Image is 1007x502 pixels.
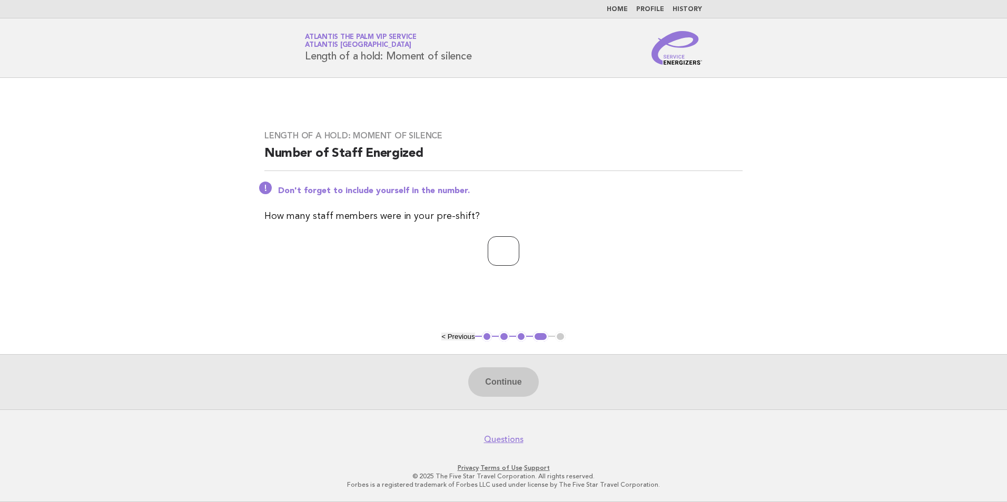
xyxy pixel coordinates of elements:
[264,145,743,171] h2: Number of Staff Energized
[458,464,479,471] a: Privacy
[264,209,743,224] p: How many staff members were in your pre-shift?
[305,34,417,48] a: Atlantis The Palm VIP ServiceAtlantis [GEOGRAPHIC_DATA]
[533,332,548,342] button: 4
[499,332,509,342] button: 2
[181,480,826,489] p: Forbes is a registered trademark of Forbes LLC used under license by The Five Star Travel Corpora...
[181,464,826,472] p: · ·
[482,332,492,342] button: 1
[305,42,411,49] span: Atlantis [GEOGRAPHIC_DATA]
[524,464,550,471] a: Support
[636,6,664,13] a: Profile
[278,186,743,196] p: Don't forget to include yourself in the number.
[264,130,743,141] h3: Length of a hold: Moment of silence
[607,6,628,13] a: Home
[651,31,702,65] img: Service Energizers
[441,333,475,340] button: < Previous
[181,472,826,480] p: © 2025 The Five Star Travel Corporation. All rights reserved.
[516,332,527,342] button: 3
[305,34,471,62] h1: Length of a hold: Moment of silence
[484,434,524,445] a: Questions
[673,6,702,13] a: History
[480,464,522,471] a: Terms of Use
